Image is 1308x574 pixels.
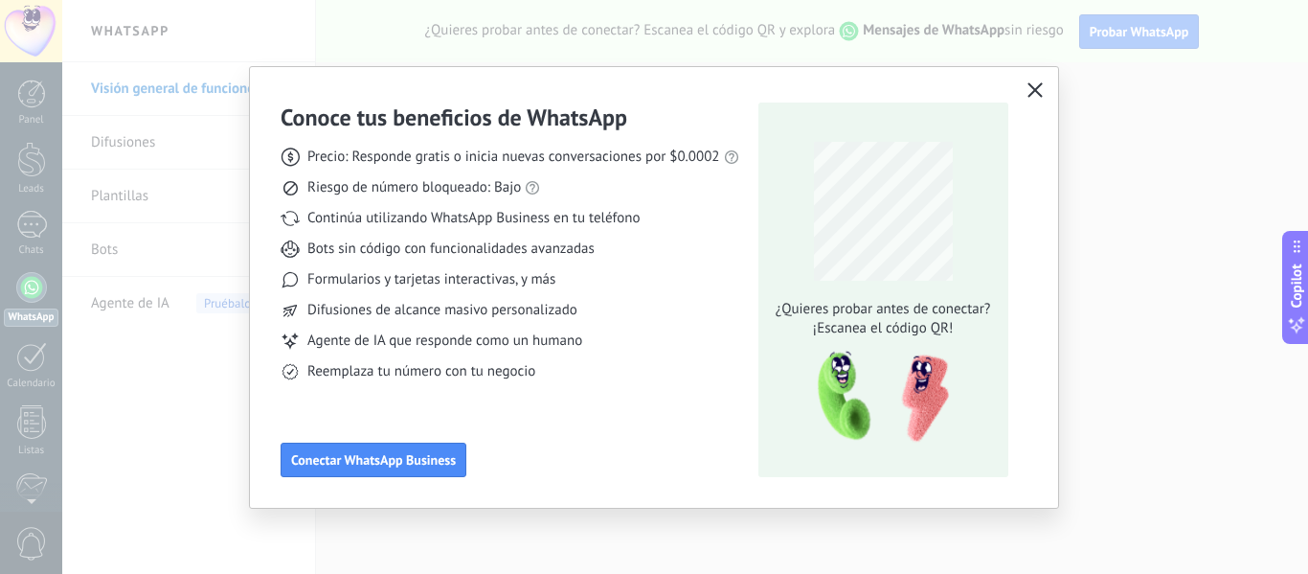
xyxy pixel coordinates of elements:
span: Reemplaza tu número con tu negocio [307,362,535,381]
h3: Conoce tus beneficios de WhatsApp [281,103,627,132]
span: Difusiones de alcance masivo personalizado [307,301,577,320]
img: qr-pic-1x.png [801,346,953,448]
span: Agente de IA que responde como un humano [307,332,582,351]
span: Bots sin código con funcionalidades avanzadas [307,240,595,259]
span: ¡Escanea el código QR! [770,319,996,338]
span: ¿Quieres probar antes de conectar? [770,300,996,319]
span: Formularios y tarjetas interactivas, y más [307,270,555,289]
button: Conectar WhatsApp Business [281,443,466,477]
span: Riesgo de número bloqueado: Bajo [307,178,521,197]
span: Copilot [1287,264,1306,308]
span: Continúa utilizando WhatsApp Business en tu teléfono [307,209,640,228]
span: Conectar WhatsApp Business [291,453,456,467]
span: Precio: Responde gratis o inicia nuevas conversaciones por $0.0002 [307,148,720,167]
